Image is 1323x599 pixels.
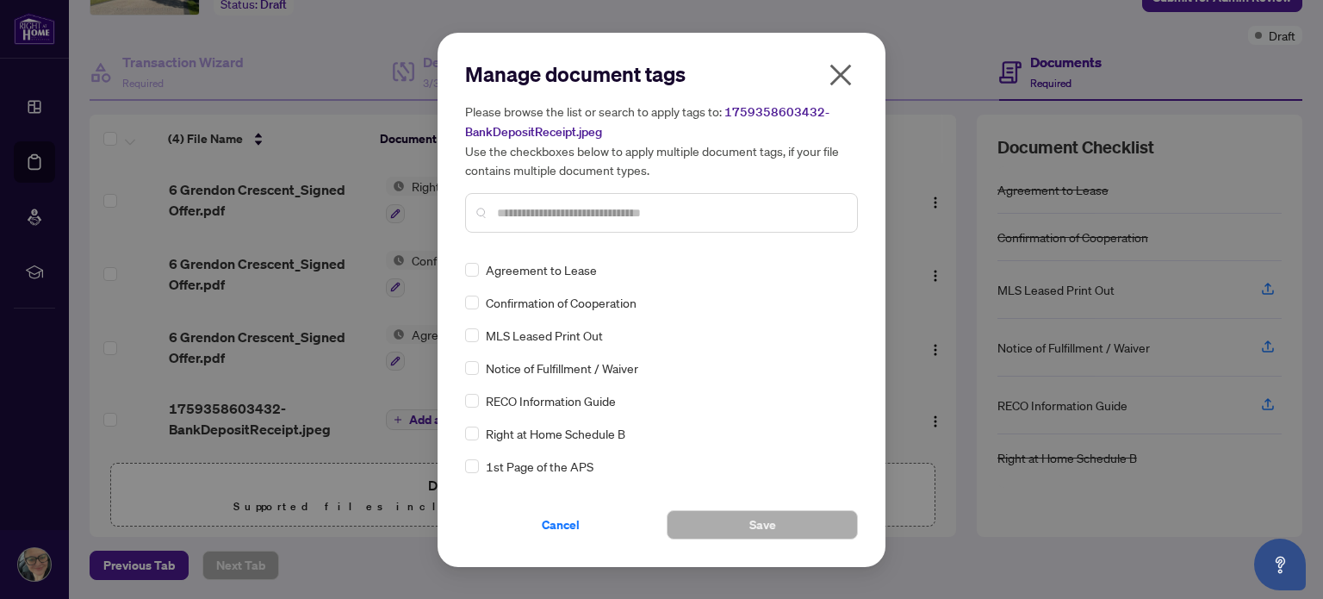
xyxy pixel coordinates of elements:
span: Notice of Fulfillment / Waiver [486,359,638,377]
span: 1759358603432-BankDepositReceipt.jpeg [465,104,829,140]
span: RECO Information Guide [486,391,616,410]
span: Right at Home Schedule B [486,424,625,443]
span: 1st Page of the APS [486,457,593,476]
h2: Manage document tags [465,60,858,88]
span: close [827,61,854,89]
button: Open asap [1254,539,1306,590]
button: Save [667,510,858,540]
span: Confirmation of Cooperation [486,293,637,312]
h5: Please browse the list or search to apply tags to: Use the checkboxes below to apply multiple doc... [465,102,858,179]
span: Cancel [542,511,580,539]
span: MLS Leased Print Out [486,326,603,345]
button: Cancel [465,510,656,540]
span: Agreement to Lease [486,260,597,279]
